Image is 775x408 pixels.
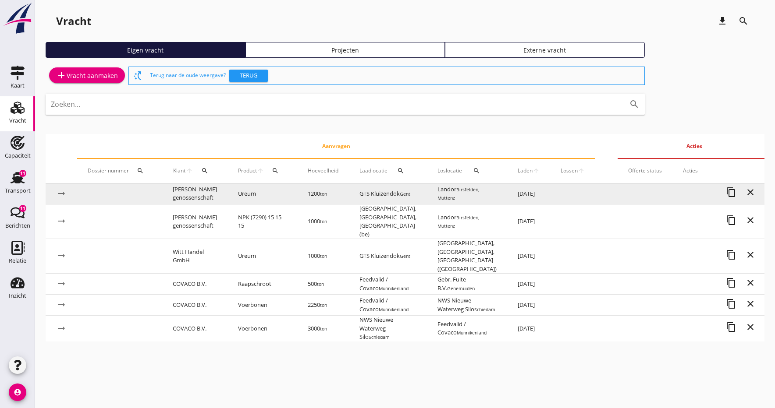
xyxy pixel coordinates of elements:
[56,216,67,226] i: arrow_right_alt
[228,295,297,316] td: Voerbonen
[618,134,771,158] th: Acties
[46,42,245,58] a: Eigen vracht
[726,299,736,309] i: content_copy
[228,183,297,204] td: Ureum
[437,160,497,181] div: Loslocatie
[5,223,30,229] div: Berichten
[437,215,480,229] small: Birsfelden, Muttenz
[56,250,67,261] i: arrow_right_alt
[150,67,641,84] div: Terug naar de oude weergave?
[427,295,507,316] td: NWS Nieuwe Waterweg Silo
[726,215,736,225] i: content_copy
[56,70,67,81] i: add
[19,205,26,212] div: 11
[50,46,242,55] div: Eigen vracht
[427,274,507,295] td: Gebr. Fuite B.V.
[457,330,487,336] small: Munnikenland
[507,183,550,204] td: [DATE]
[56,323,67,334] i: arrow_right_alt
[427,183,507,204] td: Landor
[9,118,26,123] div: Vracht
[162,239,228,274] td: Witt Handel GmbH
[561,167,578,175] span: Lossen
[233,71,264,80] div: Terug
[628,167,662,175] div: Offerte status
[379,306,409,313] small: Munnikenland
[745,250,756,260] i: close
[427,316,507,341] td: Feedvalid / Covaco
[162,204,228,239] td: [PERSON_NAME] genossenschaft
[349,239,427,274] td: GTS Kluizendok
[738,16,749,26] i: search
[320,218,327,225] small: ton
[379,285,409,292] small: Munnikenland
[308,301,327,309] span: 2250
[427,239,507,274] td: [GEOGRAPHIC_DATA], [GEOGRAPHIC_DATA], [GEOGRAPHIC_DATA] ([GEOGRAPHIC_DATA])
[427,204,507,239] td: Landor
[717,16,728,26] i: download
[228,204,297,239] td: NPK (7290) 15 15 15
[397,167,404,174] i: search
[162,316,228,341] td: COVACO B.V.
[726,322,736,332] i: content_copy
[162,183,228,204] td: [PERSON_NAME] genossenschaft
[308,217,327,225] span: 1000
[137,167,144,174] i: search
[745,187,756,197] i: close
[9,293,26,299] div: Inzicht
[359,160,416,181] div: Laadlocatie
[308,280,324,288] span: 500
[272,167,279,174] i: search
[474,306,495,313] small: Schiedam
[745,278,756,288] i: close
[88,160,152,181] div: Dossier nummer
[308,167,338,175] div: Hoeveelheid
[56,188,67,199] i: arrow_right_alt
[400,191,410,197] small: Gent
[77,134,595,158] th: Aanvragen
[173,167,185,175] span: Klant
[132,70,143,81] i: switch_access_shortcut
[437,186,480,201] small: Birsfelden, Muttenz
[507,204,550,239] td: [DATE]
[507,295,550,316] td: [DATE]
[249,46,441,55] div: Projecten
[473,167,480,174] i: search
[349,316,427,341] td: NWS Nieuwe Waterweg Silo
[228,239,297,274] td: Ureum
[745,215,756,225] i: close
[229,70,268,82] button: Terug
[201,167,208,174] i: search
[726,278,736,288] i: content_copy
[245,42,445,58] a: Projecten
[449,46,641,55] div: Externe vracht
[683,167,760,175] div: Acties
[2,2,33,35] img: logo-small.a267ee39.svg
[238,167,257,175] span: Product
[51,97,615,111] input: Zoeken...
[507,316,550,341] td: [DATE]
[507,274,550,295] td: [DATE]
[349,295,427,316] td: Feedvalid / Covaco
[257,167,264,174] i: arrow_upward
[320,326,327,332] small: ton
[19,170,26,177] div: 11
[726,250,736,260] i: content_copy
[533,167,540,174] i: arrow_upward
[629,99,640,109] i: search
[320,302,327,308] small: ton
[320,191,327,197] small: ton
[745,299,756,309] i: close
[317,281,324,287] small: ton
[56,299,67,310] i: arrow_right_alt
[9,258,26,264] div: Relatie
[349,274,427,295] td: Feedvalid / Covaco
[56,70,118,81] div: Vracht aanmaken
[349,183,427,204] td: GTS Kluizendok
[726,187,736,197] i: content_copy
[5,188,31,193] div: Transport
[447,285,475,292] small: Genemuiden
[228,316,297,341] td: Voerbonen
[349,204,427,239] td: [GEOGRAPHIC_DATA], [GEOGRAPHIC_DATA], [GEOGRAPHIC_DATA] (be)
[518,167,533,175] span: Laden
